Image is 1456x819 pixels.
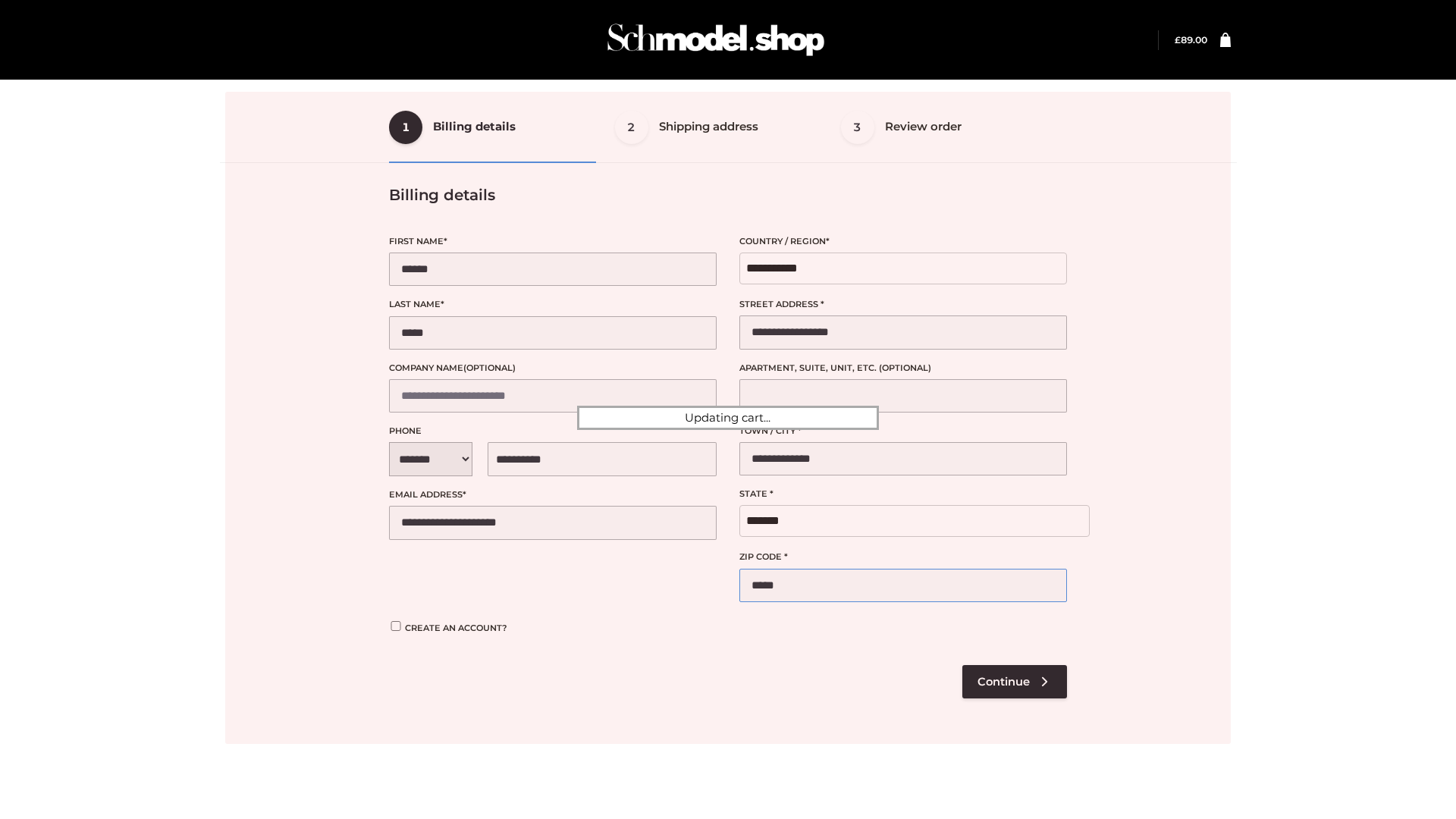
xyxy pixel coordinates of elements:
span: £ [1175,34,1181,45]
a: £89.00 [1175,34,1207,45]
img: Schmodel Admin 964 [602,10,830,70]
div: Updating cart... [577,406,879,430]
bdi: 89.00 [1175,34,1207,45]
